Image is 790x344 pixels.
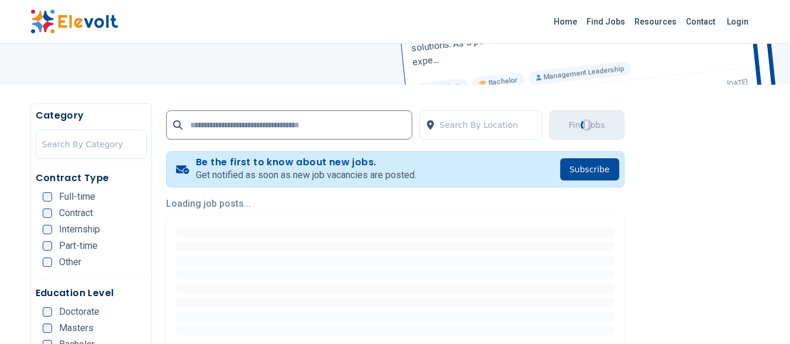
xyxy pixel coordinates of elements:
span: Full-time [59,192,95,201]
input: Contract [43,209,52,218]
div: Loading... [581,119,592,131]
input: Doctorate [43,307,52,317]
a: Resources [630,12,681,31]
img: Elevolt [30,9,118,34]
button: Subscribe [560,158,619,180]
a: Login [720,10,755,33]
input: Other [43,258,52,267]
span: Part-time [59,241,98,251]
span: Other [59,258,81,267]
h5: Education Level [36,286,147,300]
button: Find JobsLoading... [549,110,624,140]
a: Contact [681,12,720,31]
span: Internship [59,225,100,234]
p: Loading job posts... [166,197,625,211]
a: Find Jobs [582,12,630,31]
input: Masters [43,324,52,333]
span: Doctorate [59,307,99,317]
h4: Be the first to know about new jobs. [196,157,416,168]
h5: Category [36,109,147,123]
p: Get notified as soon as new job vacancies are posted. [196,168,416,182]
input: Internship [43,225,52,234]
input: Full-time [43,192,52,201]
a: Home [549,12,582,31]
iframe: Chat Widget [732,288,790,344]
span: Contract [59,209,93,218]
span: Masters [59,324,94,333]
input: Part-time [43,241,52,251]
h5: Contract Type [36,171,147,185]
